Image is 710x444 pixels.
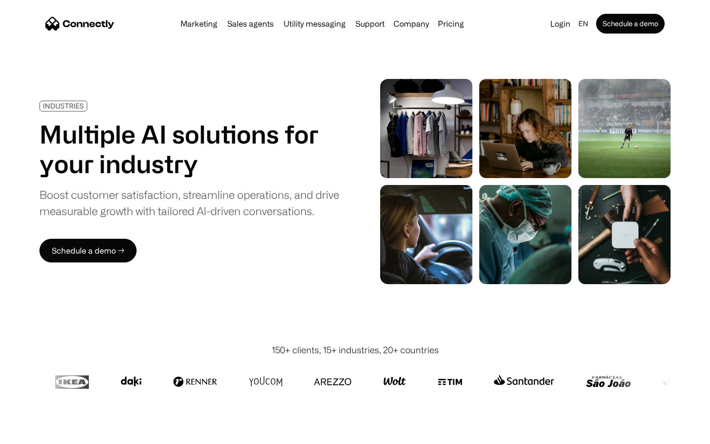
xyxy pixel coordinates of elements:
a: Sales agents [223,20,278,28]
a: Login [546,17,574,31]
a: Schedule a demo [596,14,665,34]
aside: Language selected: English [10,426,59,441]
a: Marketing [177,20,221,28]
div: INDUSTRIES [43,102,84,110]
div: Company [393,17,429,31]
ul: Language list [20,427,59,441]
a: Pricing [434,20,468,28]
a: Support [352,20,389,28]
div: Boost customer satisfaction, streamline operations, and drive measurable growth with tailored AI-... [39,186,339,219]
div: 150+ clients, 15+ industries, 20+ countries [272,343,439,357]
a: Schedule a demo → [39,239,137,262]
div: en [578,17,588,31]
h1: Multiple AI solutions for your industry [39,119,339,179]
a: Utility messaging [280,20,350,28]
